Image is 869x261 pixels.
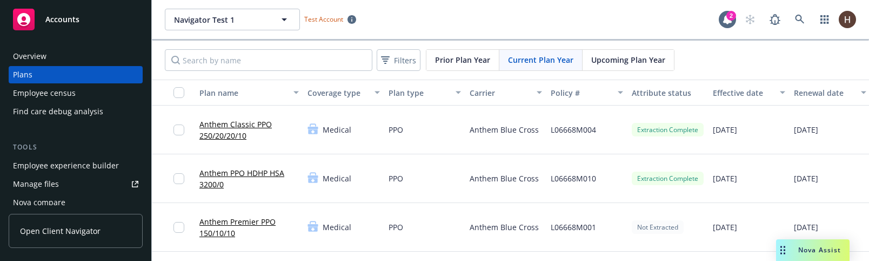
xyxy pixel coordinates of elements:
button: Policy # [546,80,627,106]
div: 2 [726,11,736,21]
div: Nova compare [13,194,65,211]
div: Policy # [551,87,611,99]
span: L06668M010 [551,173,596,184]
span: PPO [389,124,403,135]
a: Find care debug analysis [9,103,143,120]
div: Not Extracted [632,220,684,234]
a: Switch app [814,9,835,30]
span: Medical [323,221,351,233]
span: PPO [389,221,403,233]
a: Manage files [9,175,143,193]
span: Accounts [45,15,79,24]
img: photo [839,11,856,28]
a: Anthem Classic PPO 250/20/20/10 [199,119,299,141]
div: Tools [9,142,143,153]
div: Carrier [470,87,530,99]
span: Filters [379,53,418,68]
span: Filters [394,55,416,66]
div: Overview [13,48,46,65]
div: Employee experience builder [13,157,119,174]
span: Anthem Blue Cross [470,124,539,135]
button: Filters [377,49,420,71]
a: Anthem Premier PPO 150/10/10 [199,216,299,239]
a: Start snowing [739,9,761,30]
div: Manage files [13,175,59,193]
span: [DATE] [794,221,818,233]
input: Search by name [165,49,372,71]
div: Find care debug analysis [13,103,103,120]
span: Medical [323,124,351,135]
span: Open Client Navigator [20,225,101,237]
span: Test Account [300,14,360,25]
span: Anthem Blue Cross [470,173,539,184]
div: Coverage type [308,87,368,99]
span: Prior Plan Year [435,54,490,66]
div: Extraction Complete [632,172,704,185]
a: Report a Bug [764,9,786,30]
div: Effective date [713,87,773,99]
span: PPO [389,173,403,184]
button: Attribute status [627,80,708,106]
button: Navigator Test 1 [165,9,300,30]
span: [DATE] [713,124,737,135]
div: Drag to move [776,239,790,261]
span: Upcoming Plan Year [591,54,665,66]
a: Employee census [9,84,143,102]
a: Search [789,9,811,30]
span: Medical [323,173,351,184]
button: Coverage type [303,80,384,106]
span: L06668M001 [551,221,596,233]
a: Anthem PPO HDHP HSA 3200/0 [199,167,299,190]
div: Plans [13,66,32,83]
input: Toggle Row Selected [173,173,184,184]
div: Attribute status [632,87,704,99]
div: Employee census [13,84,76,102]
button: Carrier [465,80,546,106]
span: Test Account [304,15,343,24]
span: [DATE] [794,173,818,184]
div: Extraction Complete [632,123,704,136]
span: L06668M004 [551,124,596,135]
div: Plan type [389,87,449,99]
input: Select all [173,87,184,98]
a: Accounts [9,4,143,35]
button: Plan name [195,80,303,106]
button: Nova Assist [776,239,850,261]
span: [DATE] [713,173,737,184]
input: Toggle Row Selected [173,125,184,135]
span: Anthem Blue Cross [470,221,539,233]
span: Current Plan Year [508,54,573,66]
a: Nova compare [9,194,143,211]
a: Plans [9,66,143,83]
span: Nova Assist [798,245,841,255]
div: Plan name [199,87,287,99]
a: Employee experience builder [9,157,143,174]
button: Plan type [384,80,465,106]
div: Renewal date [794,87,854,99]
input: Toggle Row Selected [173,222,184,233]
span: Navigator Test 1 [174,14,268,25]
span: [DATE] [794,124,818,135]
button: Effective date [708,80,790,106]
a: Overview [9,48,143,65]
span: [DATE] [713,221,737,233]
